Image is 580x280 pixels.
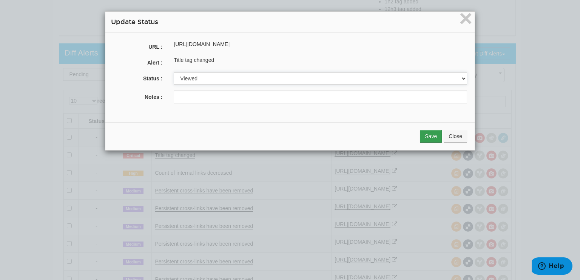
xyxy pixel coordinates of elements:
[143,72,162,82] label: Status :
[532,257,572,276] iframe: Opens a widget where you can find more information
[168,40,473,48] div: [URL][DOMAIN_NAME]
[111,17,469,27] h4: Update Status
[148,40,162,51] label: URL :
[168,56,473,64] div: Title tag changed
[420,130,442,143] button: Save
[444,130,467,143] button: Close
[459,6,472,31] span: ×
[145,91,162,101] label: Notes :
[459,12,472,27] button: Close
[147,56,162,66] label: Alert :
